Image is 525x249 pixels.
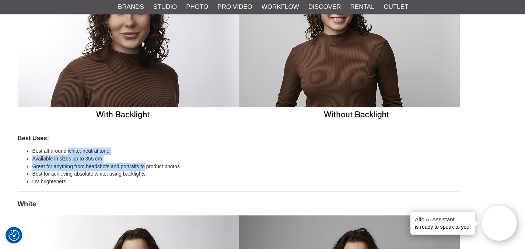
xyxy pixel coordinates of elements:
[262,2,299,12] a: Workflow
[18,199,460,209] h3: White
[32,148,460,155] li: Best all-around white, neutral tone
[415,215,471,223] h4: Aifo AI Assistant
[32,178,460,186] li: UV brighteners
[308,2,341,12] a: Discover
[32,170,460,178] li: Best for achieving absolute white, using backlights
[32,155,460,163] li: Available in sizes up to 355 cm
[186,2,208,12] a: Photo
[384,2,408,12] a: Outlet
[410,212,475,235] div: is ready to speak to you!
[18,134,460,142] h4: Best Uses:
[350,2,375,12] a: Rental
[118,2,144,12] a: Brands
[217,2,252,12] a: Pro Video
[153,2,177,12] a: Studio
[8,230,20,241] img: Revisit consent button
[32,163,460,171] li: Great for anything from headshots and portraits to product photos
[8,229,20,242] button: Consent Preferences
